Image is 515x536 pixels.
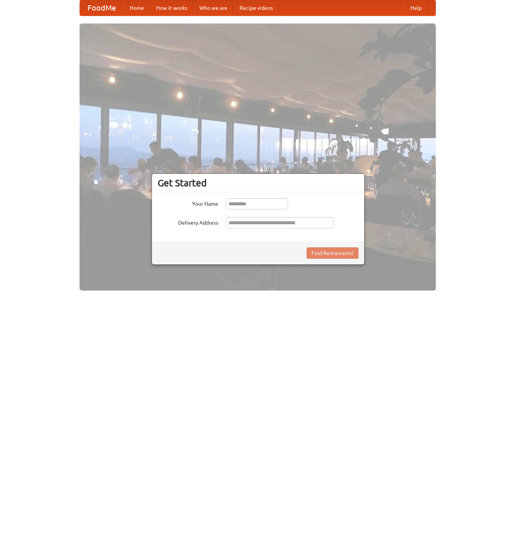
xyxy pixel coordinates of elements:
[233,0,279,16] a: Recipe videos
[404,0,428,16] a: Help
[158,198,218,208] label: Your Name
[193,0,233,16] a: Who we are
[158,177,358,189] h3: Get Started
[307,247,358,259] button: Find Restaurants!
[158,217,218,227] label: Delivery Address
[80,0,124,16] a: FoodMe
[124,0,150,16] a: Home
[150,0,193,16] a: How it works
